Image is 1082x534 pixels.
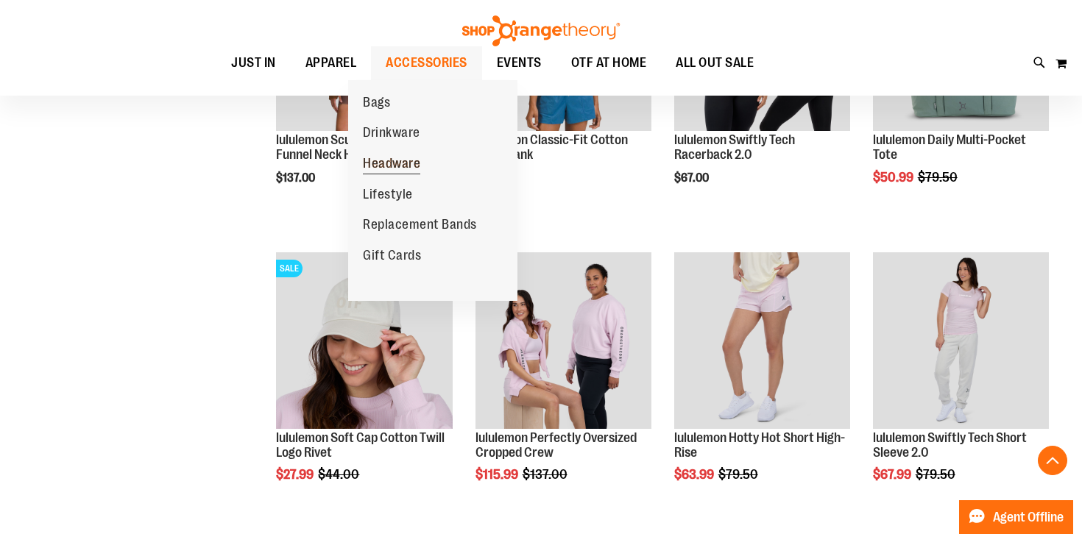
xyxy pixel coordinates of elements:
[674,467,716,482] span: $63.99
[276,171,317,185] span: $137.00
[523,467,570,482] span: $137.00
[873,252,1049,428] img: lululemon Swiftly Tech Short Sleeve 2.0
[667,245,858,519] div: product
[386,46,467,79] span: ACCESSORIES
[718,467,760,482] span: $79.50
[873,252,1049,430] a: lululemon Swiftly Tech Short Sleeve 2.0
[959,500,1073,534] button: Agent Offline
[231,46,276,79] span: JUST IN
[475,252,651,430] a: lululemon Perfectly Oversized Cropped CrewSALE
[318,467,361,482] span: $44.00
[676,46,754,79] span: ALL OUT SALE
[276,252,452,430] a: OTF lululemon Soft Cap Cotton Twill Logo Rivet KhakiSALE
[305,46,357,79] span: APPAREL
[993,510,1064,524] span: Agent Offline
[674,171,711,185] span: $67.00
[460,15,622,46] img: Shop Orangetheory
[363,248,421,266] span: Gift Cards
[873,430,1027,460] a: lululemon Swiftly Tech Short Sleeve 2.0
[363,95,390,113] span: Bags
[468,245,659,519] div: product
[873,170,916,185] span: $50.99
[918,170,960,185] span: $79.50
[674,430,845,460] a: lululemon Hotty Hot Short High-Rise
[866,245,1056,519] div: product
[916,467,958,482] span: $79.50
[873,132,1026,162] a: lululemon Daily Multi-Pocket Tote
[475,132,628,162] a: lululemon Classic-Fit Cotton Blend Tank
[276,467,316,482] span: $27.99
[674,132,795,162] a: lululemon Swiftly Tech Racerback 2.0
[363,187,413,205] span: Lifestyle
[674,252,850,430] a: lululemon Hotty Hot Short High-Rise
[571,46,647,79] span: OTF AT HOME
[276,132,420,162] a: lululemon Scuba Oversized Funnel Neck Half Zip
[475,467,520,482] span: $115.99
[497,46,542,79] span: EVENTS
[475,252,651,428] img: lululemon Perfectly Oversized Cropped Crew
[276,430,445,460] a: lululemon Soft Cap Cotton Twill Logo Rivet
[1038,446,1067,475] button: Back To Top
[276,252,452,428] img: OTF lululemon Soft Cap Cotton Twill Logo Rivet Khaki
[873,467,913,482] span: $67.99
[363,125,420,143] span: Drinkware
[276,260,303,277] span: SALE
[475,430,637,460] a: lululemon Perfectly Oversized Cropped Crew
[363,156,420,174] span: Headware
[363,217,477,235] span: Replacement Bands
[269,245,459,519] div: product
[674,252,850,428] img: lululemon Hotty Hot Short High-Rise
